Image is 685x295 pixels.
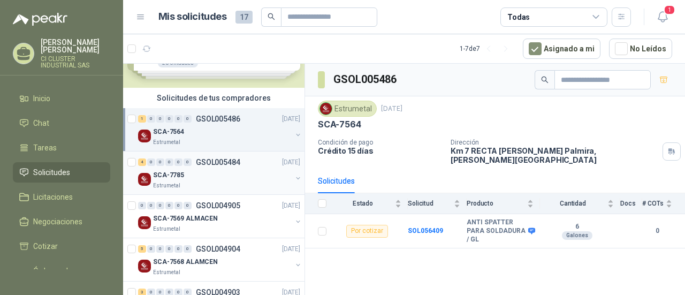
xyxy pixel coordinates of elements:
[138,158,146,166] div: 4
[138,173,151,186] img: Company Logo
[33,191,73,203] span: Licitaciones
[540,200,605,207] span: Cantidad
[642,226,672,236] b: 0
[318,175,355,187] div: Solicitudes
[138,130,151,142] img: Company Logo
[153,127,184,137] p: SCA-7564
[33,167,70,178] span: Solicitudes
[13,88,110,109] a: Inicio
[381,104,402,114] p: [DATE]
[196,245,240,253] p: GSOL004904
[268,13,275,20] span: search
[13,13,67,26] img: Logo peakr
[147,158,155,166] div: 0
[642,193,685,214] th: # COTs
[451,146,658,164] p: Km 7 RECTA [PERSON_NAME] Palmira , [PERSON_NAME][GEOGRAPHIC_DATA]
[147,202,155,209] div: 0
[467,200,525,207] span: Producto
[282,114,300,124] p: [DATE]
[318,146,442,155] p: Crédito 15 días
[174,245,182,253] div: 0
[13,113,110,133] a: Chat
[33,216,82,228] span: Negociaciones
[13,138,110,158] a: Tareas
[156,202,164,209] div: 0
[282,201,300,211] p: [DATE]
[138,112,302,147] a: 1 0 0 0 0 0 GSOL005486[DATE] Company LogoSCA-7564Estrumetal
[165,202,173,209] div: 0
[138,115,146,123] div: 1
[664,5,675,15] span: 1
[318,101,377,117] div: Estrumetal
[282,244,300,254] p: [DATE]
[523,39,600,59] button: Asignado a mi
[235,11,253,24] span: 17
[346,225,388,238] div: Por cotizar
[153,214,218,224] p: SCA-7569 ALMACEN
[153,181,180,190] p: Estrumetal
[33,117,49,129] span: Chat
[165,158,173,166] div: 0
[562,231,592,240] div: Galones
[153,138,180,147] p: Estrumetal
[153,170,184,180] p: SCA-7785
[642,200,664,207] span: # COTs
[153,257,218,267] p: SCA-7568 ALAMCEN
[467,218,526,244] b: ANTI SPATTER PARA SOLDADURA / GL
[138,199,302,233] a: 0 0 0 0 0 0 GSOL004905[DATE] Company LogoSCA-7569 ALMACENEstrumetal
[196,158,240,166] p: GSOL005484
[184,158,192,166] div: 0
[156,158,164,166] div: 0
[184,245,192,253] div: 0
[408,193,467,214] th: Solicitud
[467,193,540,214] th: Producto
[318,139,442,146] p: Condición de pago
[653,7,672,27] button: 1
[333,71,398,88] h3: GSOL005486
[460,40,514,57] div: 1 - 7 de 7
[138,202,146,209] div: 0
[507,11,530,23] div: Todas
[282,157,300,168] p: [DATE]
[620,193,642,214] th: Docs
[138,156,302,190] a: 4 0 0 0 0 0 GSOL005484[DATE] Company LogoSCA-7785Estrumetal
[609,39,672,59] button: No Leídos
[333,193,408,214] th: Estado
[41,56,110,69] p: CI CLUSTER INDUSTRIAL SAS
[174,158,182,166] div: 0
[33,93,50,104] span: Inicio
[165,245,173,253] div: 0
[13,211,110,232] a: Negociaciones
[196,115,240,123] p: GSOL005486
[147,115,155,123] div: 0
[33,240,58,252] span: Cotizar
[540,223,614,231] b: 6
[408,227,443,235] a: SOL056409
[153,225,180,233] p: Estrumetal
[196,202,240,209] p: GSOL004905
[318,119,361,130] p: SCA-7564
[138,260,151,273] img: Company Logo
[540,193,620,214] th: Cantidad
[138,243,302,277] a: 5 0 0 0 0 0 GSOL004904[DATE] Company LogoSCA-7568 ALAMCENEstrumetal
[138,216,151,229] img: Company Logo
[13,236,110,256] a: Cotizar
[174,202,182,209] div: 0
[320,103,332,115] img: Company Logo
[33,265,100,289] span: Órdenes de Compra
[123,88,305,108] div: Solicitudes de tus compradores
[165,115,173,123] div: 0
[41,39,110,54] p: [PERSON_NAME] [PERSON_NAME]
[33,142,57,154] span: Tareas
[541,76,549,84] span: search
[13,187,110,207] a: Licitaciones
[184,115,192,123] div: 0
[333,200,393,207] span: Estado
[156,115,164,123] div: 0
[13,162,110,183] a: Solicitudes
[13,261,110,293] a: Órdenes de Compra
[138,245,146,253] div: 5
[153,268,180,277] p: Estrumetal
[158,9,227,25] h1: Mis solicitudes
